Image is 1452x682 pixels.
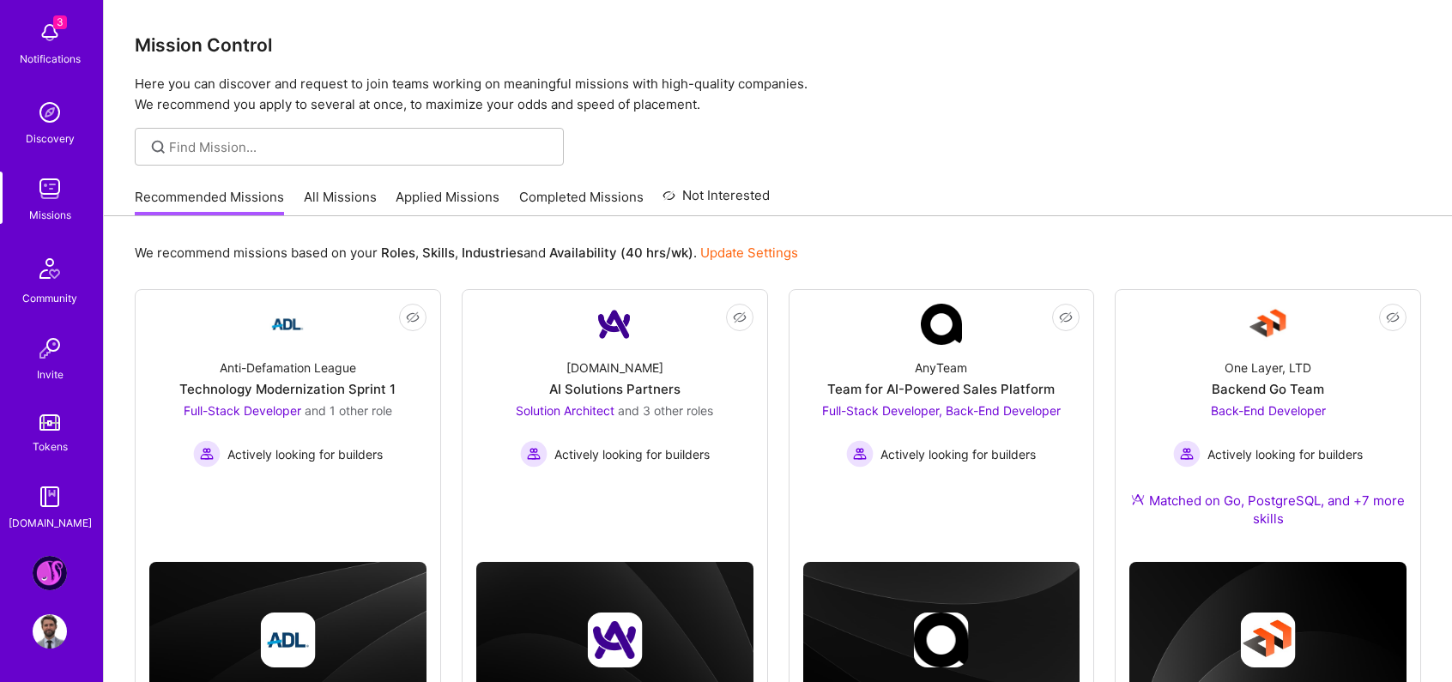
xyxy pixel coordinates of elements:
[1386,311,1400,324] i: icon EyeClosed
[26,130,75,148] div: Discovery
[148,137,168,157] i: icon SearchGrey
[587,613,642,667] img: Company logo
[846,440,874,468] img: Actively looking for builders
[700,244,798,261] a: Update Settings
[803,304,1080,504] a: Company LogoAnyTeamTeam for AI-Powered Sales PlatformFull-Stack Developer, Back-End Developer Act...
[33,438,68,456] div: Tokens
[594,304,635,345] img: Company Logo
[1248,304,1289,345] img: Company Logo
[33,556,67,590] img: Kraken: Delivery and Migration Agentic Platform
[549,380,681,398] div: AI Solutions Partners
[1241,613,1296,667] img: Company logo
[381,244,415,261] b: Roles
[33,480,67,514] img: guide book
[267,304,308,345] img: Company Logo
[22,289,77,307] div: Community
[462,244,523,261] b: Industries
[1207,445,1363,463] span: Actively looking for builders
[33,614,67,649] img: User Avatar
[827,380,1055,398] div: Team for AI-Powered Sales Platform
[1225,359,1311,377] div: One Layer, LTD
[135,34,1421,56] h3: Mission Control
[618,403,713,418] span: and 3 other roles
[29,248,70,289] img: Community
[733,311,747,324] i: icon EyeClosed
[915,359,967,377] div: AnyTeam
[179,380,396,398] div: Technology Modernization Sprint 1
[135,244,798,262] p: We recommend missions based on your , , and .
[227,445,383,463] span: Actively looking for builders
[260,613,315,667] img: Company logo
[135,188,284,216] a: Recommended Missions
[880,445,1036,463] span: Actively looking for builders
[1129,304,1407,548] a: Company LogoOne Layer, LTDBackend Go TeamBack-End Developer Actively looking for buildersActively...
[516,403,614,418] span: Solution Architect
[554,445,710,463] span: Actively looking for builders
[822,403,1061,418] span: Full-Stack Developer, Back-End Developer
[422,244,455,261] b: Skills
[1212,380,1324,398] div: Backend Go Team
[1211,403,1326,418] span: Back-End Developer
[914,613,969,667] img: Company logo
[519,188,644,216] a: Completed Missions
[1129,492,1407,528] div: Matched on Go, PostgreSQL, and +7 more skills
[29,206,71,224] div: Missions
[1131,492,1145,506] img: Ateam Purple Icon
[135,74,1421,115] p: Here you can discover and request to join teams working on meaningful missions with high-quality ...
[28,614,71,649] a: User Avatar
[396,188,499,216] a: Applied Missions
[184,403,301,418] span: Full-Stack Developer
[33,15,67,50] img: bell
[220,359,356,377] div: Anti-Defamation League
[1173,440,1201,468] img: Actively looking for builders
[305,403,392,418] span: and 1 other role
[53,15,67,29] span: 3
[406,311,420,324] i: icon EyeClosed
[28,556,71,590] a: Kraken: Delivery and Migration Agentic Platform
[33,331,67,365] img: Invite
[1059,311,1073,324] i: icon EyeClosed
[149,304,427,504] a: Company LogoAnti-Defamation LeagueTechnology Modernization Sprint 1Full-Stack Developer and 1 oth...
[304,188,377,216] a: All Missions
[520,440,548,468] img: Actively looking for builders
[20,50,81,68] div: Notifications
[169,138,551,156] input: Find Mission...
[33,172,67,206] img: teamwork
[921,304,962,345] img: Company Logo
[549,244,693,261] b: Availability (40 hrs/wk)
[566,359,663,377] div: [DOMAIN_NAME]
[9,514,92,532] div: [DOMAIN_NAME]
[662,185,770,216] a: Not Interested
[476,304,753,504] a: Company Logo[DOMAIN_NAME]AI Solutions PartnersSolution Architect and 3 other rolesActively lookin...
[39,414,60,431] img: tokens
[33,95,67,130] img: discovery
[37,365,64,383] div: Invite
[193,440,221,468] img: Actively looking for builders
